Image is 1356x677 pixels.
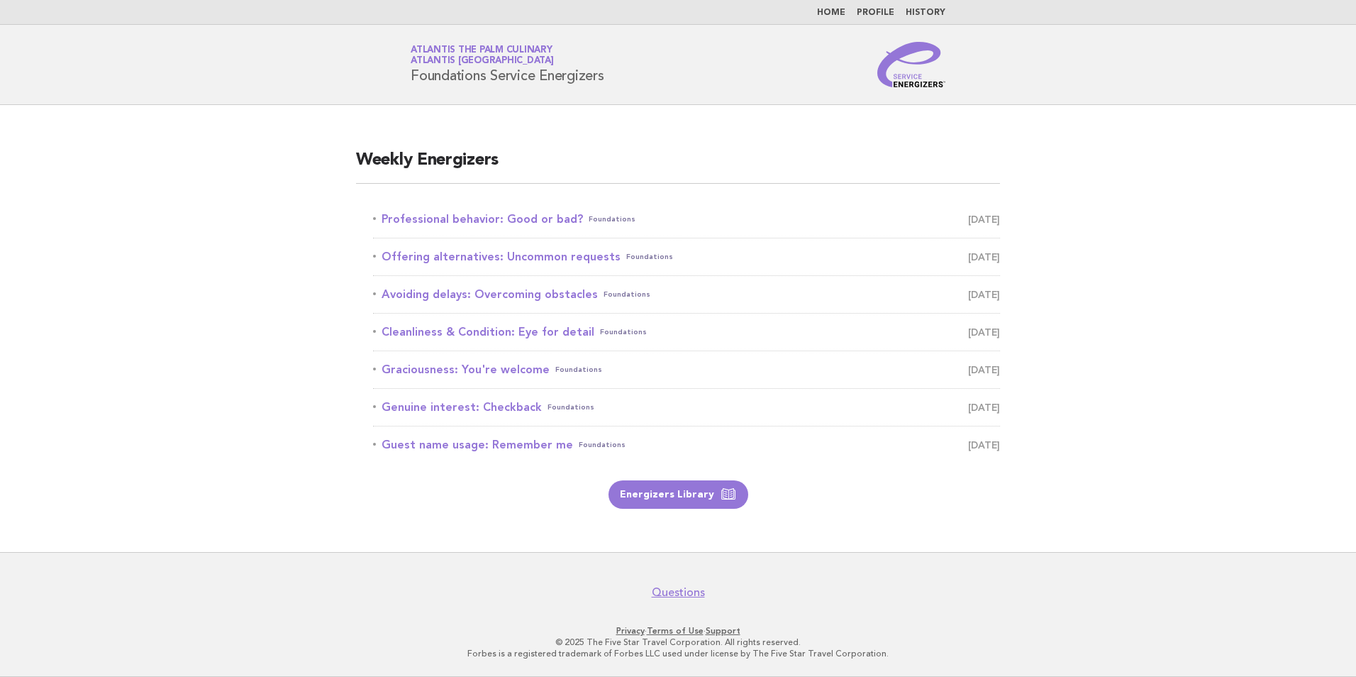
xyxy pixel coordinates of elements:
[244,625,1112,637] p: · ·
[608,480,748,509] a: Energizers Library
[373,360,1000,380] a: Graciousness: You're welcomeFoundations [DATE]
[373,397,1000,417] a: Genuine interest: CheckbackFoundations [DATE]
[373,322,1000,342] a: Cleanliness & Condition: Eye for detailFoundations [DATE]
[555,360,602,380] span: Foundations
[652,585,705,600] a: Questions
[968,360,1000,380] span: [DATE]
[968,435,1000,455] span: [DATE]
[244,648,1112,659] p: Forbes is a registered trademark of Forbes LLC used under license by The Five Star Travel Corpora...
[356,149,1000,184] h2: Weekly Energizers
[906,9,945,17] a: History
[968,397,1000,417] span: [DATE]
[411,46,604,83] h1: Foundations Service Energizers
[968,209,1000,229] span: [DATE]
[579,435,626,455] span: Foundations
[411,45,554,65] a: Atlantis The Palm CulinaryAtlantis [GEOGRAPHIC_DATA]
[373,435,1000,455] a: Guest name usage: Remember meFoundations [DATE]
[373,209,1000,229] a: Professional behavior: Good or bad?Foundations [DATE]
[877,42,945,87] img: Service Energizers
[604,285,650,304] span: Foundations
[647,626,704,636] a: Terms of Use
[968,322,1000,342] span: [DATE]
[626,247,673,267] span: Foundations
[968,285,1000,304] span: [DATE]
[589,209,635,229] span: Foundations
[706,626,740,636] a: Support
[600,322,647,342] span: Foundations
[373,247,1000,267] a: Offering alternatives: Uncommon requestsFoundations [DATE]
[411,57,554,66] span: Atlantis [GEOGRAPHIC_DATA]
[857,9,894,17] a: Profile
[373,285,1000,304] a: Avoiding delays: Overcoming obstaclesFoundations [DATE]
[616,626,645,636] a: Privacy
[244,637,1112,648] p: © 2025 The Five Star Travel Corporation. All rights reserved.
[548,397,594,417] span: Foundations
[817,9,845,17] a: Home
[968,247,1000,267] span: [DATE]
